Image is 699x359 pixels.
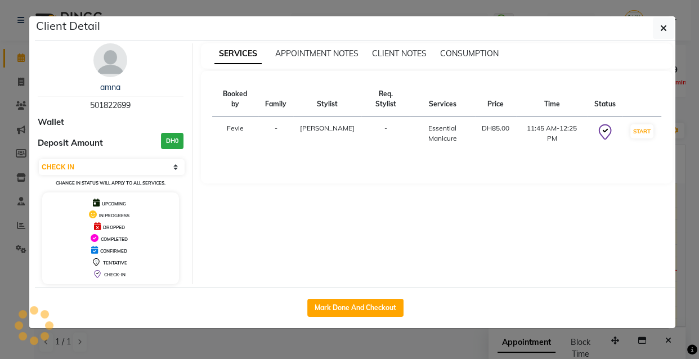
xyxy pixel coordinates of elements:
th: Stylist [293,82,361,116]
th: Family [258,82,293,116]
button: START [630,124,653,138]
th: Time [516,82,588,116]
td: - [258,116,293,151]
td: 11:45 AM-12:25 PM [516,116,588,151]
span: TENTATIVE [103,260,127,266]
span: UPCOMING [102,201,126,207]
th: Status [588,82,622,116]
a: amna [100,82,120,92]
span: CONSUMPTION [440,48,499,59]
img: avatar [93,43,127,77]
span: COMPLETED [101,236,128,242]
span: Wallet [38,116,64,129]
td: - [361,116,410,151]
td: Fevie [212,116,258,151]
div: DH85.00 [482,123,509,133]
small: Change in status will apply to all services. [56,180,165,186]
div: Essential Manicure [416,123,468,143]
th: Req. Stylist [361,82,410,116]
span: CHECK-IN [104,272,126,277]
h5: Client Detail [36,17,100,34]
th: Services [410,82,475,116]
span: CONFIRMED [100,248,127,254]
span: Deposit Amount [38,137,103,150]
h3: DH0 [161,133,183,149]
span: [PERSON_NAME] [300,124,355,132]
span: IN PROGRESS [99,213,129,218]
span: CLIENT NOTES [372,48,427,59]
th: Booked by [212,82,258,116]
span: 501822699 [90,100,131,110]
th: Price [475,82,516,116]
button: Mark Done And Checkout [307,299,404,317]
span: SERVICES [214,44,262,64]
span: APPOINTMENT NOTES [275,48,359,59]
span: DROPPED [103,225,125,230]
